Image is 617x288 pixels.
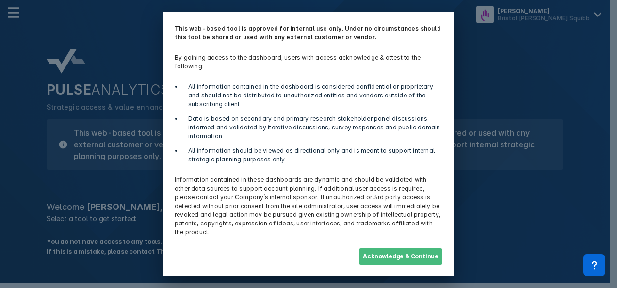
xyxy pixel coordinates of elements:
p: This web-based tool is approved for internal use only. Under no circumstances should this tool be... [169,18,448,48]
p: Information contained in these dashboards are dynamic and should be validated with other data sou... [169,170,448,242]
button: Acknowledge & Continue [359,248,442,265]
p: By gaining access to the dashboard, users with access acknowledge & attest to the following: [169,48,448,77]
li: All information contained in the dashboard is considered confidential or proprietary and should n... [182,82,442,109]
div: Contact Support [583,254,605,276]
li: Data is based on secondary and primary research stakeholder panel discussions informed and valida... [182,114,442,141]
li: All information should be viewed as directional only and is meant to support internal strategic p... [182,146,442,164]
